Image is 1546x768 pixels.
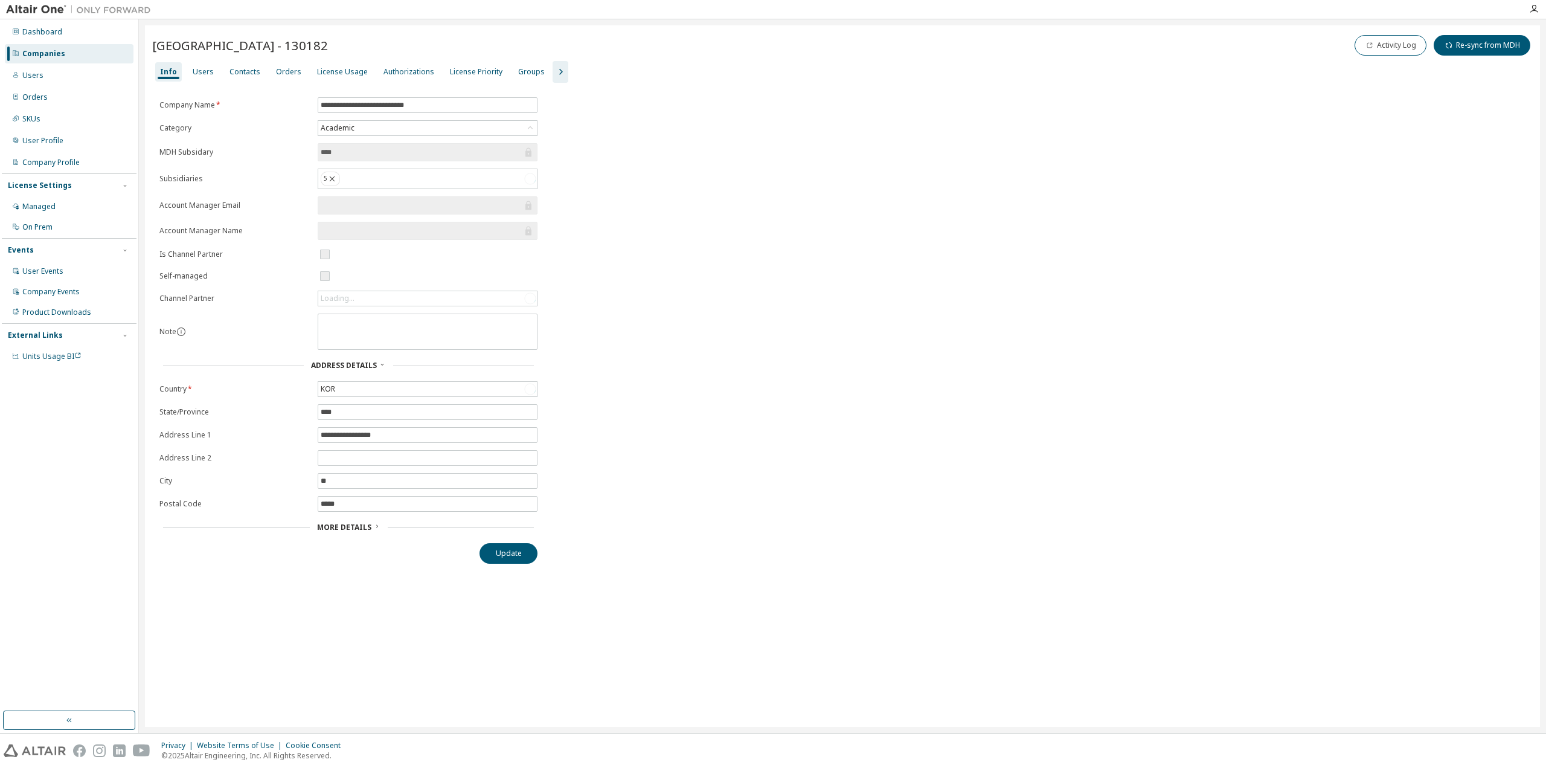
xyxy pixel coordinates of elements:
div: User Events [22,266,63,276]
img: instagram.svg [93,744,106,757]
span: [GEOGRAPHIC_DATA] - 130182 [152,37,328,54]
div: External Links [8,331,63,340]
div: Authorizations [383,67,434,77]
img: linkedin.svg [113,744,126,757]
label: Account Manager Name [159,226,310,236]
div: License Priority [450,67,502,77]
div: Cookie Consent [286,741,348,750]
div: Product Downloads [22,308,91,317]
div: SKUs [22,114,40,124]
label: Company Name [159,100,310,110]
div: Events [8,245,34,255]
button: Re-sync from MDH [1434,35,1530,56]
span: Units Usage BI [22,351,82,361]
div: License Settings [8,181,72,190]
div: Companies [22,49,65,59]
div: Managed [22,202,56,211]
label: Address Line 1 [159,430,310,440]
p: © 2025 Altair Engineering, Inc. All Rights Reserved. [161,750,348,761]
label: Note [159,326,176,337]
label: MDH Subsidary [159,147,310,157]
div: Website Terms of Use [197,741,286,750]
div: Dashboard [22,27,62,37]
label: Channel Partner [159,294,310,303]
img: facebook.svg [73,744,86,757]
div: Privacy [161,741,197,750]
div: KOR [318,382,537,396]
div: Orders [22,92,48,102]
img: altair_logo.svg [4,744,66,757]
div: Company Events [22,287,80,297]
label: Country [159,384,310,394]
div: Groups [518,67,545,77]
label: State/Province [159,407,310,417]
div: Company Profile [22,158,80,167]
img: Altair One [6,4,157,16]
label: City [159,476,310,486]
div: 5 [318,169,537,189]
div: On Prem [22,222,53,232]
button: Activity Log [1355,35,1426,56]
label: Postal Code [159,499,310,509]
div: Users [22,71,43,80]
div: 5 [321,172,340,186]
label: Subsidiaries [159,174,310,184]
div: Academic [318,121,537,135]
div: Loading... [318,291,537,306]
span: Address Details [311,360,377,370]
div: Users [193,67,214,77]
span: More Details [317,522,371,532]
img: youtube.svg [133,744,150,757]
div: Loading... [321,294,354,303]
label: Account Manager Email [159,201,310,210]
div: KOR [319,382,337,396]
label: Is Channel Partner [159,250,310,259]
div: Contacts [229,67,260,77]
button: information [176,327,186,337]
div: License Usage [317,67,368,77]
div: Academic [319,121,356,135]
button: Update [480,543,537,564]
div: Orders [276,67,301,77]
div: User Profile [22,136,63,146]
div: Info [160,67,177,77]
label: Address Line 2 [159,453,310,463]
label: Self-managed [159,271,310,281]
label: Category [159,123,310,133]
